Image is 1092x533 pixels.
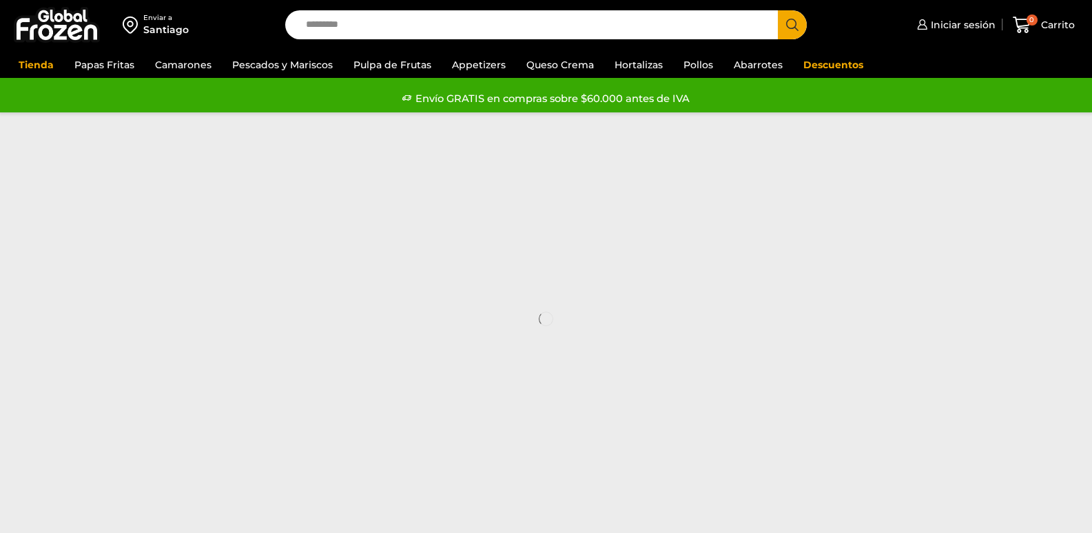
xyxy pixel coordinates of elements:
[68,52,141,78] a: Papas Fritas
[914,11,996,39] a: Iniciar sesión
[1009,9,1078,41] a: 0 Carrito
[727,52,790,78] a: Abarrotes
[519,52,601,78] a: Queso Crema
[677,52,720,78] a: Pollos
[1027,14,1038,26] span: 0
[347,52,438,78] a: Pulpa de Frutas
[225,52,340,78] a: Pescados y Mariscos
[148,52,218,78] a: Camarones
[608,52,670,78] a: Hortalizas
[778,10,807,39] button: Search button
[12,52,61,78] a: Tienda
[445,52,513,78] a: Appetizers
[123,13,143,37] img: address-field-icon.svg
[796,52,870,78] a: Descuentos
[927,18,996,32] span: Iniciar sesión
[143,23,189,37] div: Santiago
[143,13,189,23] div: Enviar a
[1038,18,1075,32] span: Carrito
